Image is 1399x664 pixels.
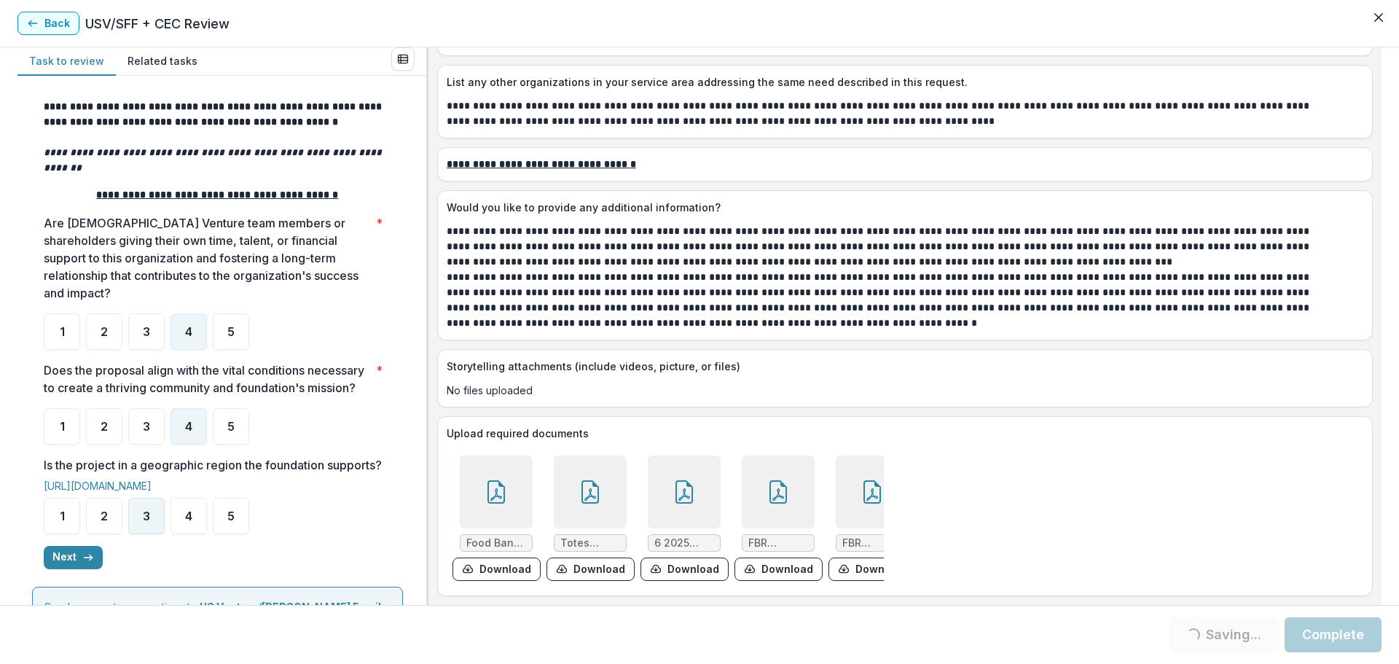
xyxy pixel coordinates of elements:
[143,510,150,522] span: 3
[32,587,403,657] div: Send comments or questions to in the box below. will be notified via email of your comment.
[640,456,729,581] div: 6 2025 FY25 Grants Board Member List.pdfdownload-form-response
[101,421,108,432] span: 2
[1367,6,1390,29] button: Close
[101,326,108,337] span: 2
[734,456,823,581] div: FBR Audited Financials FY24.pdfdownload-form-response
[560,537,620,550] span: Totes Budget FY26.pdf
[60,326,65,337] span: 1
[44,601,387,628] strong: US Venture/[PERSON_NAME] Family Foundation
[227,510,235,522] span: 5
[546,456,635,581] div: Totes Budget FY26.pdfdownload-form-response
[466,537,526,550] span: Food Bank of the Rockies_IRS Determination Letter (with 08.24 request for currently dated letter)...
[185,421,192,432] span: 4
[44,456,382,474] p: Is the project in a geographic region the foundation supports?
[116,47,209,76] button: Related tasks
[227,421,235,432] span: 5
[447,359,1357,374] p: Storytelling attachments (include videos, picture, or files)
[1169,617,1279,652] button: Saving...
[452,456,541,581] div: Food Bank of the Rockies_IRS Determination Letter (with 08.24 request for currently dated letter)...
[44,362,370,397] p: Does the proposal align with the vital conditions necessary to create a thriving community and fo...
[447,426,1357,441] p: Upload required documents
[1285,617,1382,652] button: Complete
[828,558,917,581] button: download-form-response
[17,12,79,35] button: Back
[828,456,917,581] div: FBR Financial Audit FY23.pdfdownload-form-response
[640,558,729,581] button: download-form-response
[60,421,65,432] span: 1
[60,510,65,522] span: 1
[185,510,192,522] span: 4
[447,200,1357,215] p: Would you like to provide any additional information?
[734,558,823,581] button: download-form-response
[842,537,902,550] span: FBR Financial Audit FY23.pdf
[44,214,370,302] p: Are [DEMOGRAPHIC_DATA] Venture team members or shareholders giving their own time, talent, or fin...
[447,74,1357,90] p: List any other organizations in your service area addressing the same need described in this requ...
[44,546,103,569] button: Next
[447,383,1363,398] p: No files uploaded
[546,558,635,581] button: download-form-response
[748,537,808,550] span: FBR Audited Financials FY24.pdf
[44,480,152,492] a: [URL][DOMAIN_NAME]
[17,47,116,76] button: Task to review
[101,510,108,522] span: 2
[143,421,150,432] span: 3
[185,326,192,337] span: 4
[654,537,714,550] span: 6 2025 FY25 Grants Board Member List.pdf
[452,558,541,581] button: download-form-response
[391,47,415,71] button: View all reviews
[227,326,235,337] span: 5
[143,326,150,337] span: 3
[85,14,230,34] p: USV/SFF + CEC Review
